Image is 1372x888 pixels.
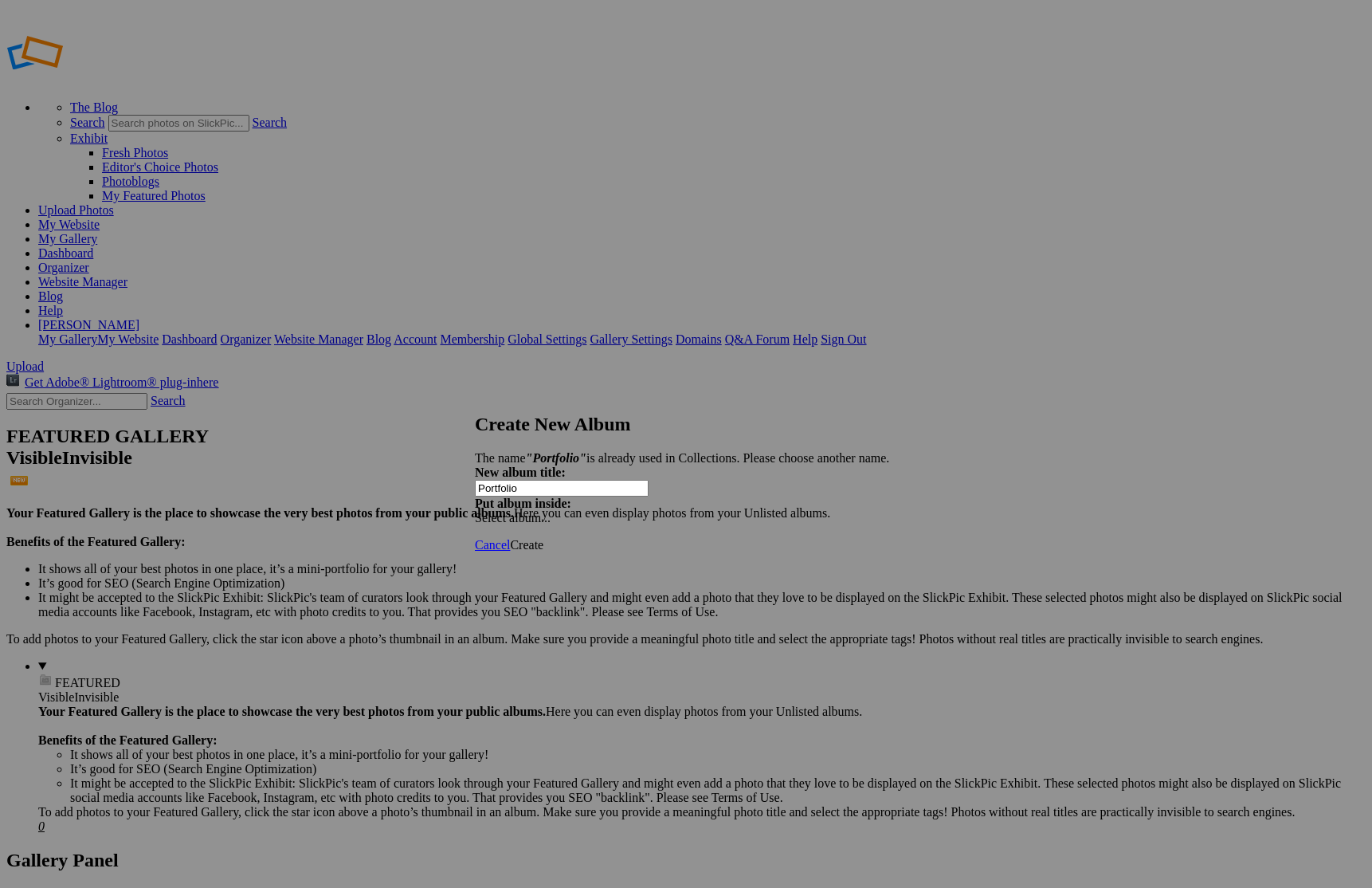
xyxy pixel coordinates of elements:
[475,451,897,466] div: The name is already used in Collections. Please choose another name.
[526,451,586,465] b: "Portfolio"
[475,497,571,510] strong: Put album inside:
[475,538,510,552] a: Cancel
[475,466,566,479] strong: New album title:
[475,511,551,525] span: Select album...
[475,414,897,435] h2: Create New Album
[510,538,543,552] span: Create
